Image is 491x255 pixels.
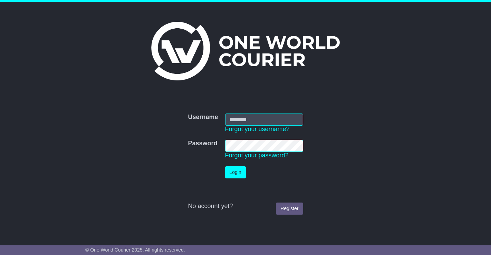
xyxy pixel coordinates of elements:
span: © One World Courier 2025. All rights reserved. [85,247,185,253]
a: Forgot your username? [225,126,290,133]
label: Password [188,140,217,147]
a: Register [276,203,303,215]
a: Forgot your password? [225,152,289,159]
img: One World [151,22,340,80]
div: No account yet? [188,203,303,210]
label: Username [188,114,218,121]
button: Login [225,166,246,178]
